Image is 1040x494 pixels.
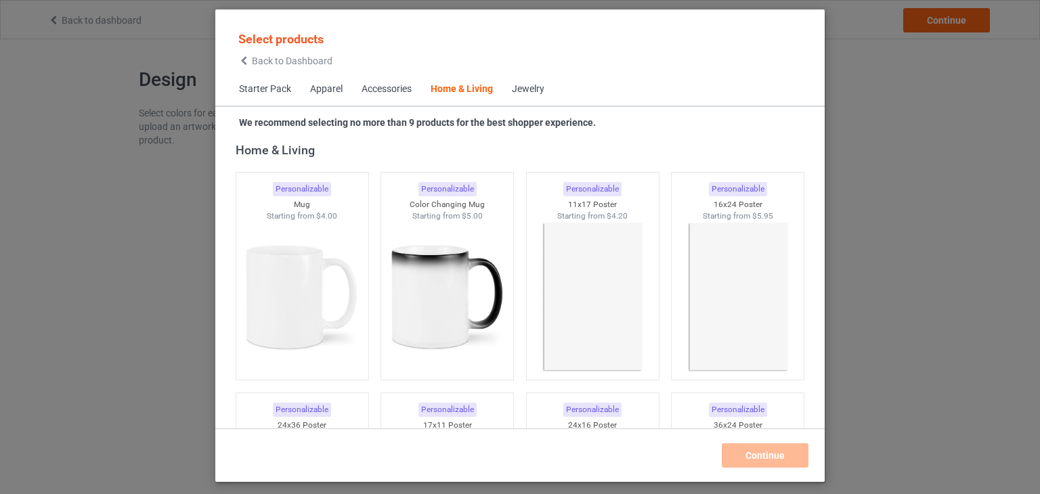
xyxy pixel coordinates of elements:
[677,221,798,373] img: regular.jpg
[607,211,628,221] span: $4.20
[672,199,804,210] div: 16x24 Poster
[672,420,804,431] div: 36x24 Poster
[381,210,513,222] div: Starting from
[752,211,773,221] span: $5.95
[236,142,810,158] div: Home & Living
[387,221,508,373] img: regular.jpg
[418,182,477,196] div: Personalizable
[239,117,596,128] strong: We recommend selecting no more than 9 products for the best shopper experience.
[310,83,343,96] div: Apparel
[273,403,331,417] div: Personalizable
[252,55,332,66] span: Back to Dashboard
[418,403,477,417] div: Personalizable
[236,199,368,210] div: Mug
[381,199,513,210] div: Color Changing Mug
[709,182,767,196] div: Personalizable
[316,211,337,221] span: $4.00
[431,83,493,96] div: Home & Living
[532,221,653,373] img: regular.jpg
[512,83,544,96] div: Jewelry
[527,420,659,431] div: 24x16 Poster
[230,73,301,106] span: Starter Pack
[236,210,368,222] div: Starting from
[563,182,622,196] div: Personalizable
[236,420,368,431] div: 24x36 Poster
[462,211,483,221] span: $5.00
[527,199,659,210] div: 11x17 Poster
[242,221,363,373] img: regular.jpg
[273,182,331,196] div: Personalizable
[709,403,767,417] div: Personalizable
[381,420,513,431] div: 17x11 Poster
[238,32,324,46] span: Select products
[527,210,659,222] div: Starting from
[672,210,804,222] div: Starting from
[563,403,622,417] div: Personalizable
[362,83,412,96] div: Accessories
